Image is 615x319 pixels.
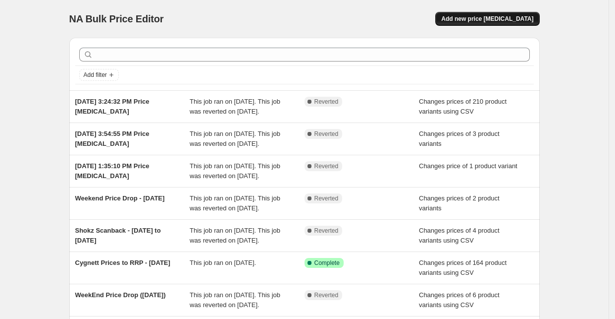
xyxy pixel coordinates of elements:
[75,162,150,180] span: [DATE] 1:35:10 PM Price [MEDICAL_DATA]
[75,98,150,115] span: [DATE] 3:24:32 PM Price [MEDICAL_DATA]
[190,98,280,115] span: This job ran on [DATE]. This job was reverted on [DATE].
[314,162,339,170] span: Reverted
[190,194,280,212] span: This job ran on [DATE]. This job was reverted on [DATE].
[190,227,280,244] span: This job ran on [DATE]. This job was reverted on [DATE].
[419,162,517,170] span: Changes price of 1 product variant
[314,194,339,202] span: Reverted
[419,194,500,212] span: Changes prices of 2 product variants
[190,130,280,147] span: This job ran on [DATE]. This job was reverted on [DATE].
[75,194,165,202] span: Weekend Price Drop - [DATE]
[419,259,507,276] span: Changes prices of 164 product variants using CSV
[84,71,107,79] span: Add filter
[75,130,150,147] span: [DATE] 3:54:55 PM Price [MEDICAL_DATA]
[314,291,339,299] span: Reverted
[79,69,119,81] button: Add filter
[441,15,533,23] span: Add new price [MEDICAL_DATA]
[419,98,507,115] span: Changes prices of 210 product variants using CSV
[75,291,166,299] span: WeekEnd Price Drop ([DATE])
[75,259,170,266] span: Cygnett Prices to RRP - [DATE]
[190,291,280,309] span: This job ran on [DATE]. This job was reverted on [DATE].
[435,12,539,26] button: Add new price [MEDICAL_DATA]
[190,259,256,266] span: This job ran on [DATE].
[419,227,500,244] span: Changes prices of 4 product variants using CSV
[419,130,500,147] span: Changes prices of 3 product variants
[314,98,339,106] span: Reverted
[314,259,340,267] span: Complete
[314,227,339,235] span: Reverted
[314,130,339,138] span: Reverted
[69,13,164,24] span: NA Bulk Price Editor
[190,162,280,180] span: This job ran on [DATE]. This job was reverted on [DATE].
[75,227,161,244] span: Shokz Scanback - [DATE] to [DATE]
[419,291,500,309] span: Changes prices of 6 product variants using CSV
